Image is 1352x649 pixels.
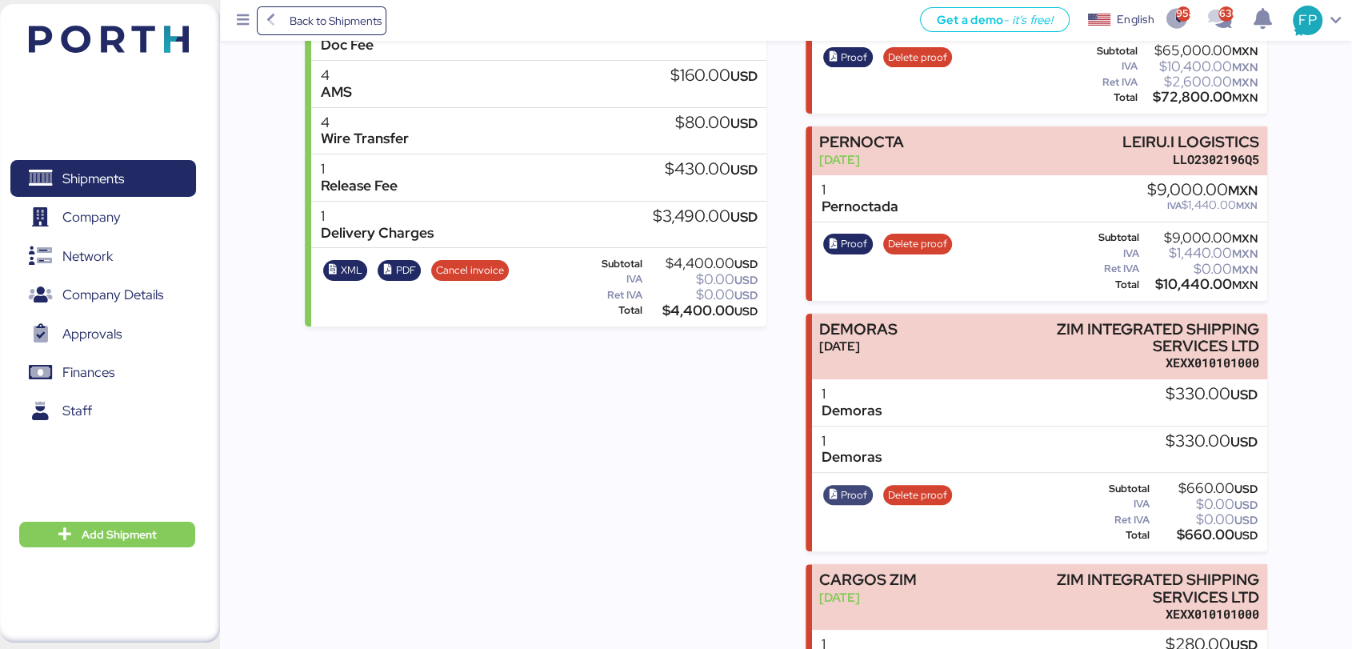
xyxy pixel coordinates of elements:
span: USD [1230,433,1258,451]
div: Subtotal [1085,232,1139,243]
span: Network [62,245,113,268]
span: PDF [395,262,415,279]
span: Company Details [62,283,163,306]
div: $1,440.00 [1147,199,1258,211]
button: Delete proof [883,47,953,68]
div: 1 [321,208,434,225]
div: $330.00 [1166,433,1258,451]
span: USD [734,257,757,271]
div: LLO2302196Q5 [1122,151,1259,168]
span: MXN [1232,246,1258,261]
div: $3,490.00 [652,208,757,226]
div: DEMORAS [819,321,898,338]
button: Delete proof [883,485,953,506]
a: Company Details [10,277,196,314]
div: Ret IVA [1085,515,1150,526]
span: Shipments [62,167,124,190]
div: LEIRU.I LOGISTICS [1122,134,1259,150]
span: USD [730,161,757,178]
span: Proof [841,49,867,66]
span: MXN [1228,182,1258,199]
div: ZIM INTEGRATED SHIPPING SERVICES LTD [995,571,1259,605]
span: USD [730,67,757,85]
span: MXN [1232,75,1258,90]
div: English [1117,11,1154,28]
div: $330.00 [1166,386,1258,403]
div: $4,400.00 [645,305,757,317]
button: Delete proof [883,234,953,254]
div: $4,400.00 [645,258,757,270]
div: $0.00 [645,274,757,286]
span: MXN [1232,262,1258,277]
div: IVA [1085,61,1138,72]
div: $80.00 [674,114,757,132]
div: Total [1085,92,1138,103]
span: MXN [1232,90,1258,105]
span: Delete proof [888,49,947,66]
div: Total [584,305,642,316]
span: Approvals [62,322,122,346]
div: $9,000.00 [1142,232,1258,244]
div: Ret IVA [1085,263,1139,274]
span: USD [1234,528,1258,543]
div: $660.00 [1153,529,1258,541]
div: Ret IVA [584,290,642,301]
a: Finances [10,355,196,391]
button: Cancel invoice [431,260,510,281]
a: Company [10,199,196,236]
div: Subtotal [584,258,642,270]
span: FP [1298,10,1316,30]
div: $0.00 [1153,514,1258,526]
span: Finances [62,361,114,384]
div: ZIM INTEGRATED SHIPPING SERVICES LTD [995,321,1259,355]
div: $430.00 [664,161,757,178]
div: [DATE] [819,338,898,355]
span: USD [734,288,757,302]
div: XEXX010101000 [995,606,1259,623]
button: Proof [823,47,873,68]
span: MXN [1232,44,1258,58]
div: Ret IVA [1085,77,1138,88]
div: 1 [822,386,882,403]
div: IVA [584,274,642,285]
div: 4 [321,67,352,84]
span: USD [730,114,757,132]
span: USD [1234,498,1258,512]
button: Proof [823,234,873,254]
span: Delete proof [888,487,947,504]
span: USD [1234,513,1258,527]
div: 4 [321,114,409,131]
span: Proof [841,235,867,253]
div: IVA [1085,499,1150,510]
div: 1 [321,161,398,178]
div: Doc Fee [321,37,374,54]
div: Release Fee [321,178,398,194]
div: Demoras [822,403,882,419]
div: 1 [822,182,898,198]
button: XML [323,260,368,281]
a: Staff [10,393,196,430]
span: MXN [1232,278,1258,292]
div: $2,600.00 [1141,76,1258,88]
div: [DATE] [819,151,904,168]
div: Total [1085,530,1150,541]
span: Staff [62,399,92,423]
span: USD [734,304,757,318]
span: MXN [1236,199,1258,212]
div: $0.00 [1142,263,1258,275]
span: Delete proof [888,235,947,253]
span: USD [734,273,757,287]
div: IVA [1085,248,1139,259]
a: Back to Shipments [257,6,387,35]
span: Company [62,206,121,229]
div: $0.00 [1153,499,1258,511]
div: XEXX010101000 [995,355,1259,371]
div: Demoras [822,449,882,466]
div: PERNOCTA [819,134,904,150]
div: Subtotal [1085,46,1138,57]
div: $160.00 [670,67,757,85]
button: Proof [823,485,873,506]
div: $65,000.00 [1141,45,1258,57]
span: MXN [1232,231,1258,246]
div: Subtotal [1085,483,1150,495]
